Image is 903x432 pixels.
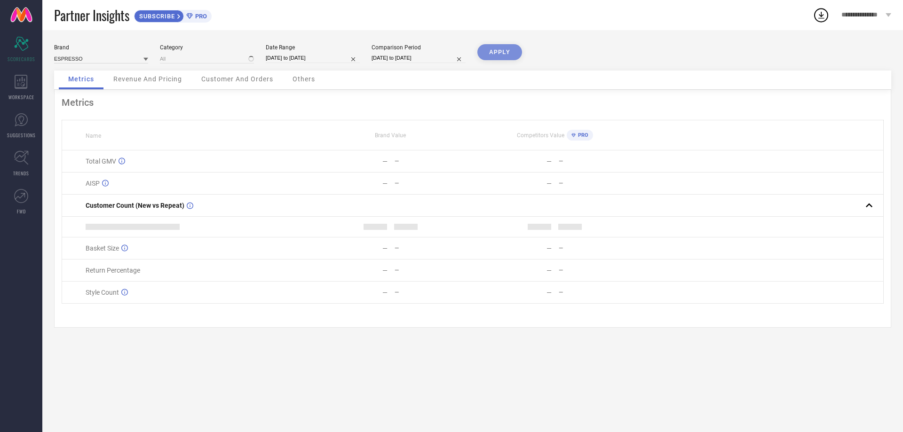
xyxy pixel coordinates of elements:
[547,244,552,252] div: —
[113,75,182,83] span: Revenue And Pricing
[86,157,116,165] span: Total GMV
[193,13,207,20] span: PRO
[395,158,472,165] div: —
[547,289,552,296] div: —
[395,245,472,251] div: —
[293,75,315,83] span: Others
[576,132,588,138] span: PRO
[375,132,406,139] span: Brand Value
[8,94,34,101] span: WORKSPACE
[160,44,254,51] div: Category
[559,180,636,187] div: —
[17,208,26,215] span: FWD
[547,267,552,274] div: —
[86,267,140,274] span: Return Percentage
[86,289,119,296] span: Style Count
[559,267,636,274] div: —
[547,180,552,187] div: —
[559,245,636,251] div: —
[266,44,360,51] div: Date Range
[517,132,564,139] span: Competitors Value
[7,132,36,139] span: SUGGESTIONS
[135,13,177,20] span: SUBSCRIBE
[559,289,636,296] div: —
[395,289,472,296] div: —
[382,267,388,274] div: —
[382,289,388,296] div: —
[68,75,94,83] span: Metrics
[395,267,472,274] div: —
[547,157,552,165] div: —
[813,7,830,24] div: Open download list
[62,97,884,108] div: Metrics
[372,53,466,63] input: Select comparison period
[266,53,360,63] input: Select date range
[86,202,184,209] span: Customer Count (New vs Repeat)
[372,44,466,51] div: Comparison Period
[54,44,148,51] div: Brand
[382,244,388,252] div: —
[8,55,35,63] span: SCORECARDS
[382,180,388,187] div: —
[54,6,129,25] span: Partner Insights
[559,158,636,165] div: —
[134,8,212,23] a: SUBSCRIBEPRO
[395,180,472,187] div: —
[201,75,273,83] span: Customer And Orders
[86,244,119,252] span: Basket Size
[13,170,29,177] span: TRENDS
[86,180,100,187] span: AISP
[86,133,101,139] span: Name
[382,157,388,165] div: —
